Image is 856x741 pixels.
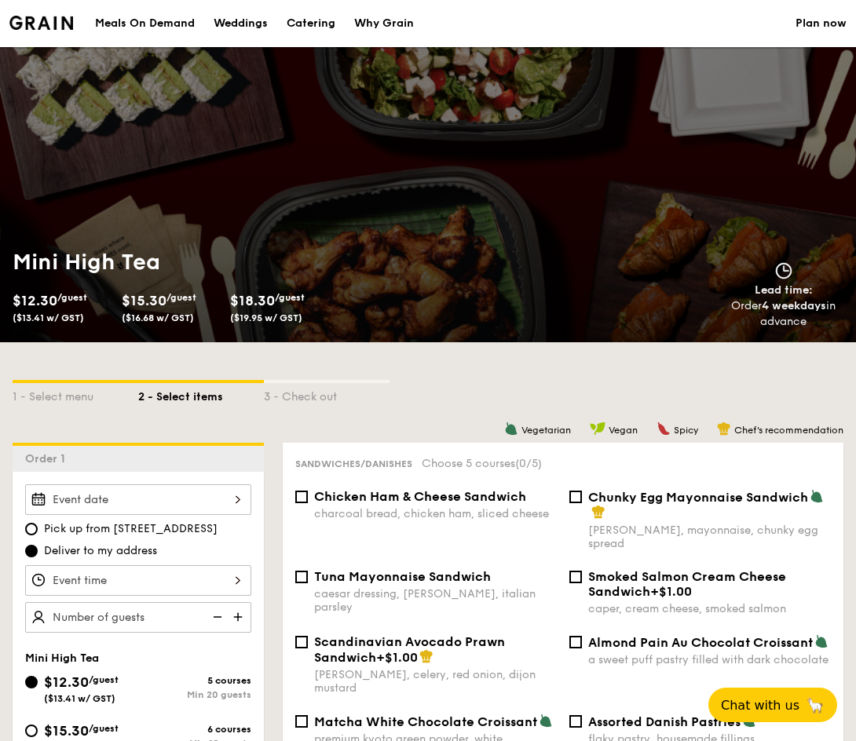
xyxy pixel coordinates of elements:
span: Spicy [674,425,698,436]
input: Chicken Ham & Cheese Sandwichcharcoal bread, chicken ham, sliced cheese [295,491,308,503]
span: Scandinavian Avocado Prawn Sandwich [314,634,505,665]
span: 🦙 [806,696,825,714]
img: icon-vegetarian.fe4039eb.svg [539,714,553,728]
input: Almond Pain Au Chocolat Croissanta sweet puff pastry filled with dark chocolate [569,636,582,648]
div: Min 20 guests [138,689,251,700]
span: Choose 5 courses [422,457,542,470]
span: /guest [57,292,87,303]
img: icon-chef-hat.a58ddaea.svg [717,422,731,436]
span: Sandwiches/Danishes [295,458,412,469]
span: Almond Pain Au Chocolat Croissant [588,635,813,650]
strong: 4 weekdays [762,299,826,312]
input: Event time [25,565,251,596]
img: icon-vegetarian.fe4039eb.svg [504,422,518,436]
span: Chat with us [721,698,799,713]
span: Pick up from [STREET_ADDRESS] [44,521,218,537]
div: a sweet puff pastry filled with dark chocolate [588,653,831,666]
input: Pick up from [STREET_ADDRESS] [25,523,38,535]
h1: Mini High Tea [13,248,422,276]
span: ($13.41 w/ GST) [13,312,84,323]
img: Grain [9,16,73,30]
div: 6 courses [138,724,251,735]
div: caper, cream cheese, smoked salmon [588,602,831,615]
img: icon-chef-hat.a58ddaea.svg [419,649,433,663]
div: 2 - Select items [138,383,264,405]
img: icon-spicy.37a8142b.svg [657,422,671,436]
span: $15.30 [122,292,166,309]
span: Order 1 [25,452,71,465]
span: Matcha White Chocolate Croissant [314,714,537,729]
img: icon-clock.2db775ea.svg [772,262,796,279]
input: Event date [25,484,251,515]
span: Deliver to my address [44,543,157,559]
img: icon-chef-hat.a58ddaea.svg [591,505,605,519]
input: Smoked Salmon Cream Cheese Sandwich+$1.00caper, cream cheese, smoked salmon [569,571,582,583]
img: icon-reduce.1d2dbef1.svg [204,602,228,632]
span: (0/5) [515,457,542,470]
span: Chunky Egg Mayonnaise Sandwich [588,490,808,505]
input: $12.30/guest($13.41 w/ GST)5 coursesMin 20 guests [25,676,38,688]
div: 3 - Check out [264,383,390,405]
span: Smoked Salmon Cream Cheese Sandwich [588,569,786,599]
div: Order in advance [718,298,850,330]
input: Chunky Egg Mayonnaise Sandwich[PERSON_NAME], mayonnaise, chunky egg spread [569,491,582,503]
span: $18.30 [230,292,275,309]
span: /guest [166,292,196,303]
div: [PERSON_NAME], mayonnaise, chunky egg spread [588,524,831,550]
div: charcoal bread, chicken ham, sliced cheese [314,507,557,520]
input: Assorted Danish Pastriesflaky pastry, housemade fillings [569,715,582,728]
div: 5 courses [138,675,251,686]
span: Chef's recommendation [734,425,843,436]
span: Mini High Tea [25,652,99,665]
span: Assorted Danish Pastries [588,714,741,729]
span: /guest [275,292,305,303]
span: ($19.95 w/ GST) [230,312,302,323]
img: icon-vegetarian.fe4039eb.svg [810,489,824,503]
div: [PERSON_NAME], celery, red onion, dijon mustard [314,668,557,695]
div: 1 - Select menu [13,383,138,405]
input: Scandinavian Avocado Prawn Sandwich+$1.00[PERSON_NAME], celery, red onion, dijon mustard [295,636,308,648]
input: $15.30/guest($16.68 w/ GST)6 coursesMin 15 guests [25,725,38,737]
span: ($16.68 w/ GST) [122,312,194,323]
button: Chat with us🦙 [708,688,837,722]
input: Matcha White Chocolate Croissantpremium kyoto green powder, white chocolate, croissant [295,715,308,728]
img: icon-vegetarian.fe4039eb.svg [814,634,829,648]
span: +$1.00 [376,650,418,665]
a: Logotype [9,16,73,30]
input: Deliver to my address [25,545,38,557]
span: $12.30 [44,673,89,691]
div: caesar dressing, [PERSON_NAME], italian parsley [314,587,557,614]
span: ($13.41 w/ GST) [44,693,115,704]
span: $12.30 [13,292,57,309]
span: Lead time: [755,283,813,297]
span: Chicken Ham & Cheese Sandwich [314,489,526,504]
span: Vegetarian [521,425,571,436]
input: Tuna Mayonnaise Sandwichcaesar dressing, [PERSON_NAME], italian parsley [295,571,308,583]
input: Number of guests [25,602,251,633]
img: icon-add.58712e84.svg [228,602,251,632]
span: /guest [89,723,119,734]
span: $15.30 [44,722,89,739]
span: Tuna Mayonnaise Sandwich [314,569,491,584]
span: Vegan [609,425,638,436]
span: /guest [89,674,119,685]
img: icon-vegan.f8ff3823.svg [590,422,605,436]
span: +$1.00 [650,584,692,599]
